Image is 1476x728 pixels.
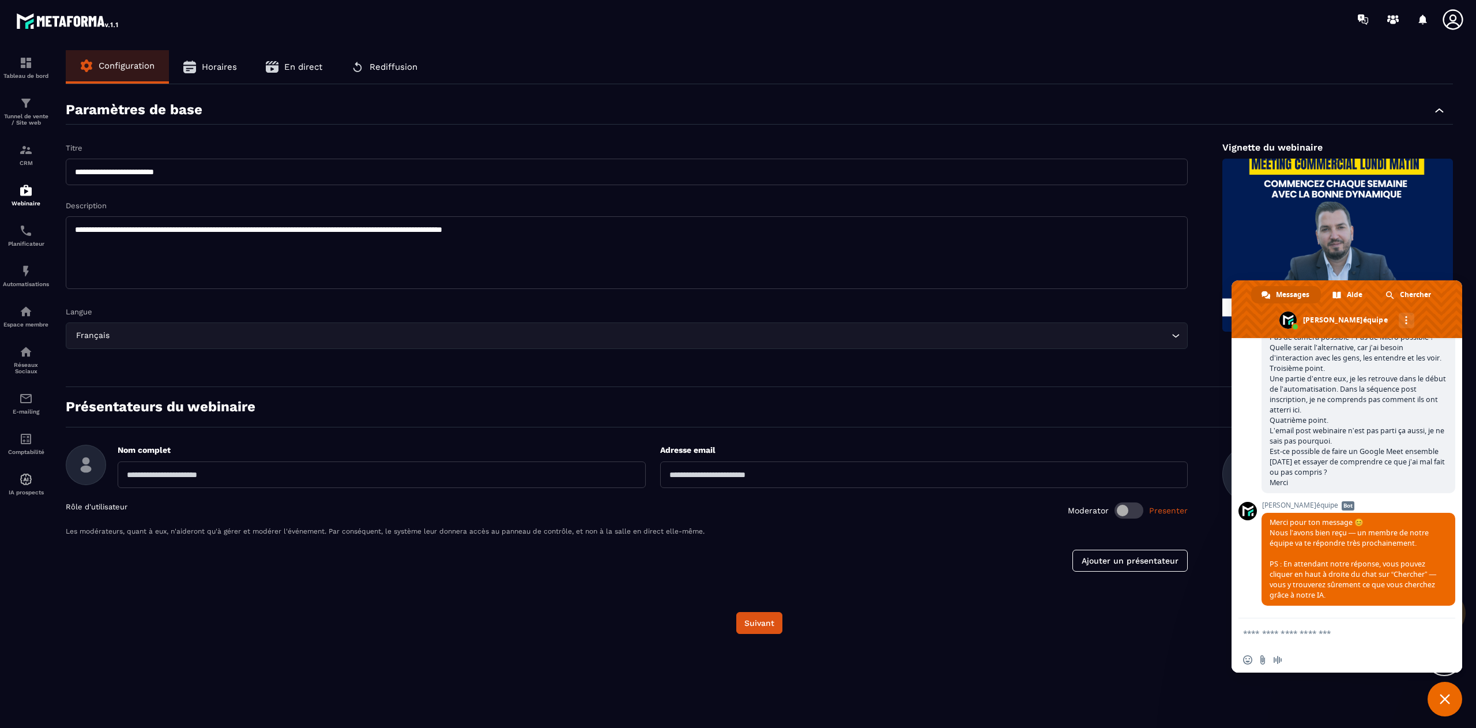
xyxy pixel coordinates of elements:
[19,56,33,70] img: formation
[3,241,49,247] p: Planificateur
[3,47,49,88] a: formationformationTableau de bord
[19,472,33,486] img: automations
[660,445,1188,456] p: Adresse email
[251,50,337,84] button: En direct
[370,62,417,72] span: Rediffusion
[3,215,49,256] a: schedulerschedulerPlanificateur
[3,408,49,415] p: E-mailing
[19,143,33,157] img: formation
[66,144,82,152] label: Titre
[66,201,107,210] label: Description
[1262,501,1455,509] span: [PERSON_NAME]équipe
[1347,286,1362,303] span: Aide
[1243,655,1252,665] span: Insérer un emoji
[337,50,432,84] button: Rediffusion
[112,329,1169,342] input: Search for option
[73,329,112,342] span: Français
[3,200,49,207] p: Webinaire
[1251,286,1321,303] a: Messages
[19,264,33,278] img: automations
[1375,286,1443,303] a: Chercher
[3,383,49,423] a: emailemailE-mailing
[3,489,49,496] p: IA prospects
[3,281,49,287] p: Automatisations
[3,73,49,79] p: Tableau de bord
[19,183,33,197] img: automations
[66,102,202,118] p: Paramètres de base
[1258,655,1267,665] span: Envoyer un fichier
[1149,506,1188,515] span: Presenter
[1270,218,1446,487] span: Bonjour [DATE] Comment vas tu ?? [DATE] premier meeting commercial. Première surprise. Le webinai...
[16,10,120,31] img: logo
[1222,335,1453,343] p: Télécharger la miniature pour l'afficher
[1222,142,1453,153] p: Vignette du webinaire
[3,256,49,296] a: automationsautomationsAutomatisations
[19,96,33,110] img: formation
[1273,655,1282,665] span: Message audio
[3,88,49,134] a: formationformationTunnel de vente / Site web
[99,61,155,71] span: Configuration
[66,399,255,415] p: Présentateurs du webinaire
[169,50,251,84] button: Horaires
[19,224,33,238] img: scheduler
[1222,351,1453,359] p: Dimension idéale : 660px par 440px
[202,62,237,72] span: Horaires
[19,432,33,446] img: accountant
[1270,517,1436,600] span: Merci pour ton message 😊 Nous l’avons bien reçu — un membre de notre équipe va te répondre très p...
[1068,506,1109,515] span: Moderator
[118,445,646,456] p: Nom complet
[1072,550,1188,572] button: Ajouter un présentateur
[66,322,1188,349] div: Search for option
[19,345,33,359] img: social-network
[1400,286,1431,303] span: Chercher
[19,392,33,406] img: email
[3,296,49,336] a: automationsautomationsEspace membre
[284,62,322,72] span: En direct
[3,321,49,328] p: Espace membre
[3,362,49,374] p: Réseaux Sociaux
[66,502,127,519] p: Rôle d'utilisateur
[3,449,49,455] p: Comptabilité
[1222,343,1453,351] p: Max 1 Mo. Formats autorisés : JPG, JPEG, PNG et GIF
[736,612,782,634] button: Suivant
[66,307,92,316] label: Langue
[3,134,49,175] a: formationformationCRM
[3,423,49,464] a: accountantaccountantComptabilité
[1428,682,1462,716] a: Fermer le chat
[3,175,49,215] a: automationsautomationsWebinaire
[3,160,49,166] p: CRM
[3,336,49,383] a: social-networksocial-networkRéseaux Sociaux
[1322,286,1374,303] a: Aide
[1342,501,1354,511] span: Bot
[1276,286,1309,303] span: Messages
[66,527,1188,535] p: Les modérateurs, quant à eux, n'aideront qu'à gérer et modérer l'événement. Par conséquent, le sy...
[1243,618,1428,647] textarea: Entrez votre message...
[3,113,49,126] p: Tunnel de vente / Site web
[66,50,169,81] button: Configuration
[19,305,33,318] img: automations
